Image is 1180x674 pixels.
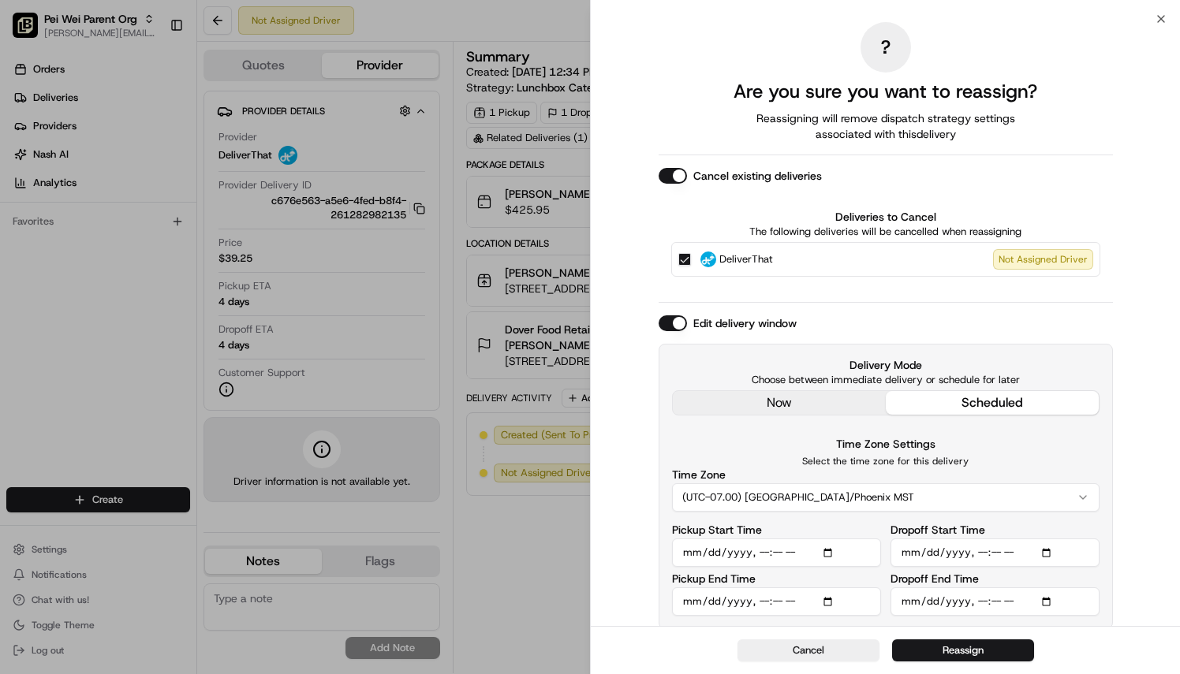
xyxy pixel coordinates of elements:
label: Delivery Mode [672,357,1100,373]
span: Pylon [157,266,191,278]
a: 💻API Documentation [127,222,260,250]
label: Pickup Start Time [672,524,762,535]
label: Dropoff Start Time [891,524,985,535]
label: Time Zone [672,469,726,480]
div: 📗 [16,229,28,242]
div: 💻 [133,229,146,242]
p: The following deliveries will be cancelled when reassigning [671,225,1100,239]
span: API Documentation [149,228,253,244]
span: Knowledge Base [32,228,121,244]
h2: Are you sure you want to reassign? [734,79,1037,104]
img: Nash [16,15,47,47]
button: scheduled [886,391,1099,415]
span: DeliverThat [719,251,773,267]
input: Clear [41,101,260,117]
label: Dropoff End Time [891,573,979,584]
a: Powered byPylon [111,266,191,278]
p: Welcome 👋 [16,62,287,88]
img: DeliverThat [700,251,716,267]
label: Pickup End Time [672,573,756,584]
button: now [673,391,886,415]
button: Cancel [737,639,879,661]
label: Deliveries to Cancel [671,209,1100,225]
label: Edit delivery window [693,315,797,331]
div: We're available if you need us! [54,166,200,178]
span: Reassigning will remove dispatch strategy settings associated with this delivery [734,110,1037,142]
p: Select the time zone for this delivery [672,455,1100,467]
img: 1736555255976-a54dd68f-1ca7-489b-9aae-adbdc363a1c4 [16,150,44,178]
label: Cancel existing deliveries [693,168,822,184]
div: ? [861,22,911,73]
label: Time Zone Settings [836,437,935,451]
button: Reassign [892,639,1034,661]
a: 📗Knowledge Base [9,222,127,250]
p: Choose between immediate delivery or schedule for later [672,373,1100,387]
div: Start new chat [54,150,259,166]
button: Start new chat [268,155,287,173]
